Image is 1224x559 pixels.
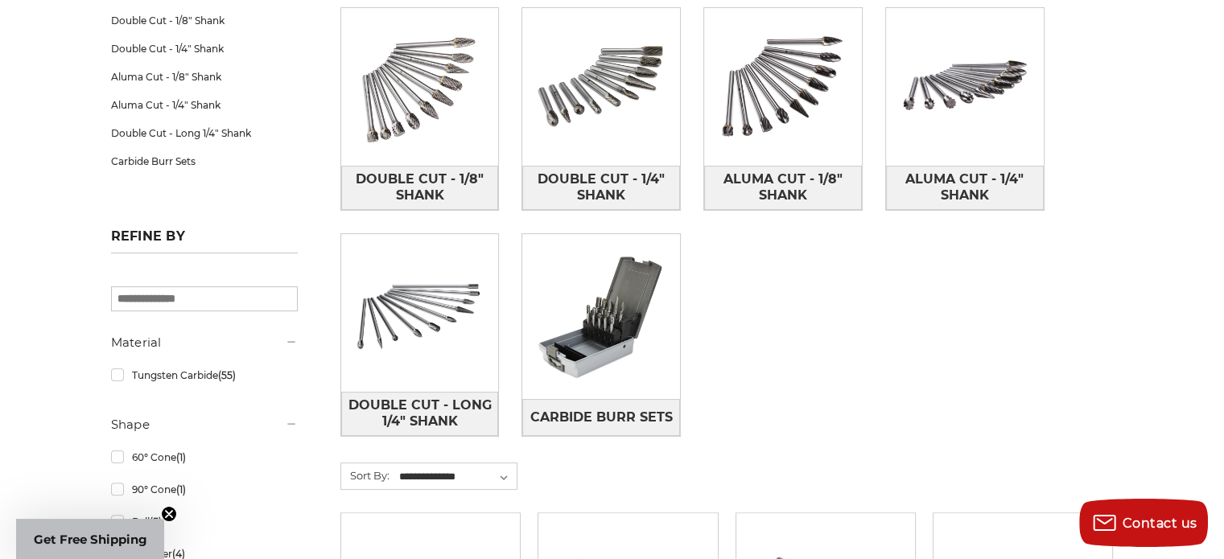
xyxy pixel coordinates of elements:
[149,516,161,528] span: (5)
[1079,499,1208,547] button: Contact us
[886,166,1044,210] a: Aluma Cut - 1/4" Shank
[704,166,862,210] a: Aluma Cut - 1/8" Shank
[887,166,1043,209] span: Aluma Cut - 1/4" Shank
[705,166,861,209] span: Aluma Cut - 1/8" Shank
[522,8,680,166] img: Double Cut - 1/4" Shank
[342,392,498,435] span: Double Cut - Long 1/4" Shank
[341,166,499,210] a: Double Cut - 1/8" Shank
[397,465,517,489] select: Sort By:
[530,404,673,431] span: Carbide Burr Sets
[111,147,298,175] a: Carbide Burr Sets
[111,415,298,434] h5: Shape
[175,451,185,463] span: (1)
[523,166,679,209] span: Double Cut - 1/4" Shank
[111,443,298,471] a: 60° Cone
[34,532,147,547] span: Get Free Shipping
[341,463,389,487] label: Sort By:
[522,238,680,396] img: Carbide Burr Sets
[342,166,498,209] span: Double Cut - 1/8" Shank
[217,369,235,381] span: (55)
[161,506,177,522] button: Close teaser
[111,6,298,35] a: Double Cut - 1/8" Shank
[111,228,298,253] h5: Refine by
[1123,516,1197,531] span: Contact us
[341,8,499,166] img: Double Cut - 1/8" Shank
[111,361,298,389] a: Tungsten Carbide
[704,8,862,166] img: Aluma Cut - 1/8" Shank
[16,519,164,559] div: Get Free ShippingClose teaser
[111,508,298,536] a: Ball
[341,392,499,436] a: Double Cut - Long 1/4" Shank
[111,91,298,119] a: Aluma Cut - 1/4" Shank
[111,35,298,63] a: Double Cut - 1/4" Shank
[111,119,298,147] a: Double Cut - Long 1/4" Shank
[522,399,680,435] a: Carbide Burr Sets
[341,234,499,392] img: Double Cut - Long 1/4" Shank
[175,483,185,495] span: (1)
[111,475,298,504] a: 90° Cone
[522,166,680,210] a: Double Cut - 1/4" Shank
[111,63,298,91] a: Aluma Cut - 1/8" Shank
[111,333,298,352] h5: Material
[886,8,1044,166] img: Aluma Cut - 1/4" Shank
